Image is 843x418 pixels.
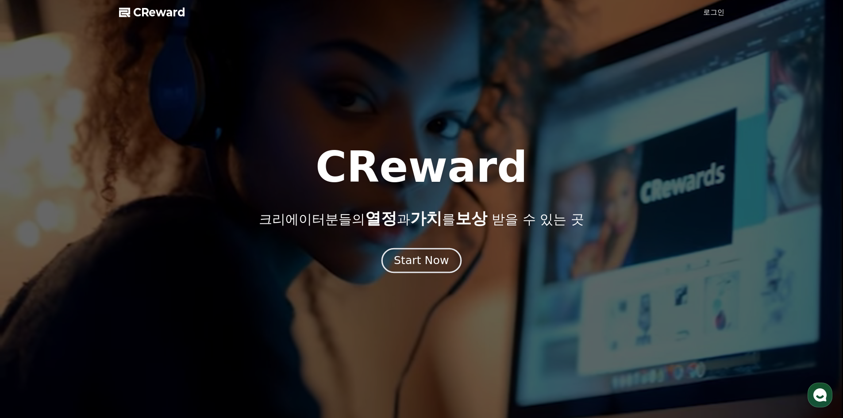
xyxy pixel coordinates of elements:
[410,209,442,227] span: 가치
[381,248,462,273] button: Start Now
[58,280,114,303] a: 대화
[3,280,58,303] a: 홈
[133,5,185,19] span: CReward
[455,209,487,227] span: 보상
[28,294,33,301] span: 홈
[383,257,460,266] a: Start Now
[119,5,185,19] a: CReward
[316,146,527,188] h1: CReward
[365,209,397,227] span: 열정
[81,294,92,301] span: 대화
[394,253,449,268] div: Start Now
[114,280,170,303] a: 설정
[259,210,584,227] p: 크리에이터분들의 과 를 받을 수 있는 곳
[703,7,724,18] a: 로그인
[137,294,147,301] span: 설정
